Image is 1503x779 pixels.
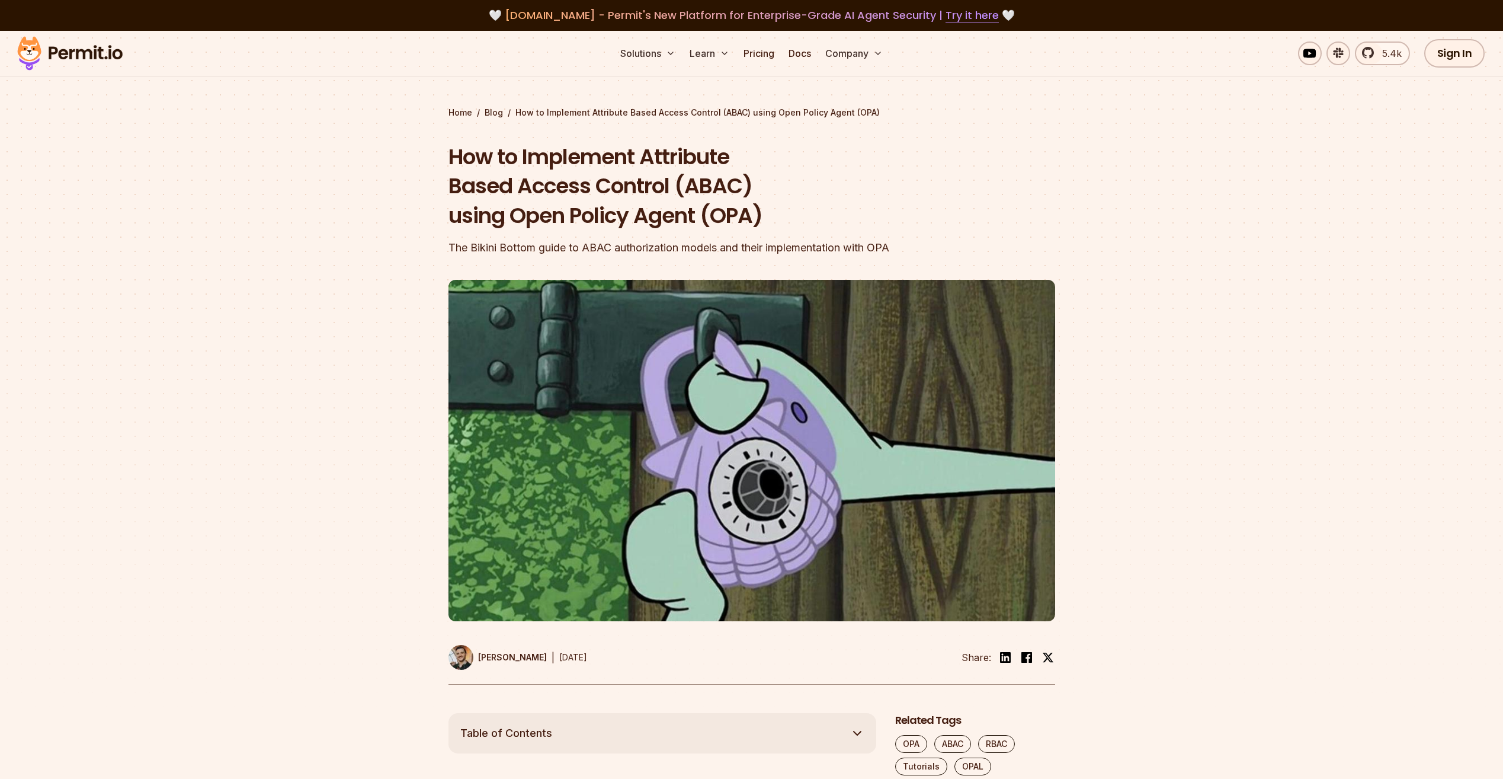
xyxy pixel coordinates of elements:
li: Share: [962,650,991,665]
a: RBAC [978,735,1015,753]
img: facebook [1020,650,1034,665]
img: How to Implement Attribute Based Access Control (ABAC) using Open Policy Agent (OPA) [448,280,1055,621]
a: Sign In [1424,39,1485,68]
button: Table of Contents [448,713,876,754]
img: Permit logo [12,33,128,74]
a: Docs [784,41,816,65]
h1: How to Implement Attribute Based Access Control (ABAC) using Open Policy Agent (OPA) [448,142,903,231]
a: Try it here [946,8,999,23]
button: Company [821,41,887,65]
span: Table of Contents [460,725,552,742]
a: Blog [485,107,503,119]
div: The Bikini Bottom guide to ABAC authorization models and their implementation with OPA [448,240,903,256]
a: Pricing [739,41,779,65]
a: OPA [895,735,927,753]
a: Tutorials [895,758,947,775]
img: Daniel Bass [448,645,473,670]
img: linkedin [998,650,1012,665]
a: [PERSON_NAME] [448,645,547,670]
p: [PERSON_NAME] [478,652,547,663]
a: 5.4k [1355,41,1410,65]
img: twitter [1042,652,1054,663]
div: 🤍 🤍 [28,7,1475,24]
button: Solutions [616,41,680,65]
span: [DOMAIN_NAME] - Permit's New Platform for Enterprise-Grade AI Agent Security | [505,8,999,23]
div: | [552,650,555,665]
h2: Related Tags [895,713,1055,728]
div: / / [448,107,1055,119]
time: [DATE] [559,652,587,662]
a: OPAL [954,758,991,775]
span: 5.4k [1375,46,1402,60]
a: Home [448,107,472,119]
a: ABAC [934,735,971,753]
button: Learn [685,41,734,65]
